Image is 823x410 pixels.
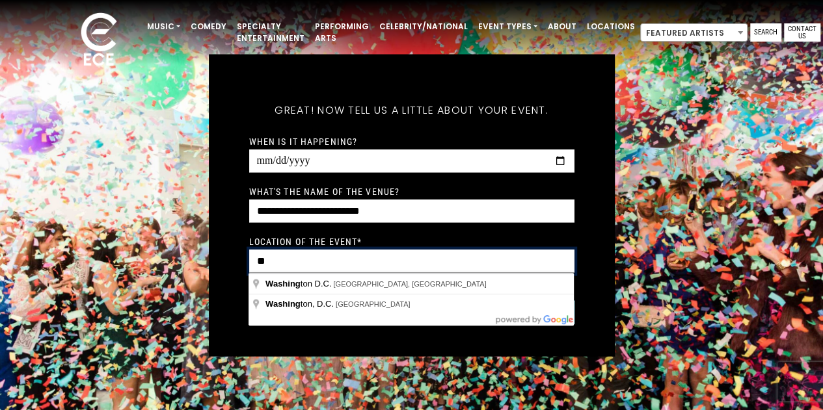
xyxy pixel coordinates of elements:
a: Search [750,23,781,42]
span: ton, D.C. [265,299,336,309]
a: Comedy [185,16,232,38]
a: Music [142,16,185,38]
h5: Great! Now tell us a little about your event. [249,86,574,133]
span: Featured Artists [641,24,747,42]
label: Location of the event [249,235,362,247]
span: Washing [265,299,301,309]
a: About [543,16,582,38]
span: [GEOGRAPHIC_DATA] [336,300,411,308]
label: What's the name of the venue? [249,185,399,197]
a: Specialty Entertainment [232,16,310,49]
label: When is it happening? [249,135,358,147]
span: [GEOGRAPHIC_DATA], [GEOGRAPHIC_DATA] [333,280,486,288]
span: ton D.C. [265,279,333,288]
span: Washing [265,279,301,288]
img: ece_new_logo_whitev2-1.png [66,9,131,72]
a: Celebrity/National [374,16,473,38]
a: Event Types [473,16,543,38]
span: Featured Artists [640,23,748,42]
a: Performing Arts [310,16,374,49]
a: Contact Us [784,23,820,42]
a: Locations [582,16,640,38]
